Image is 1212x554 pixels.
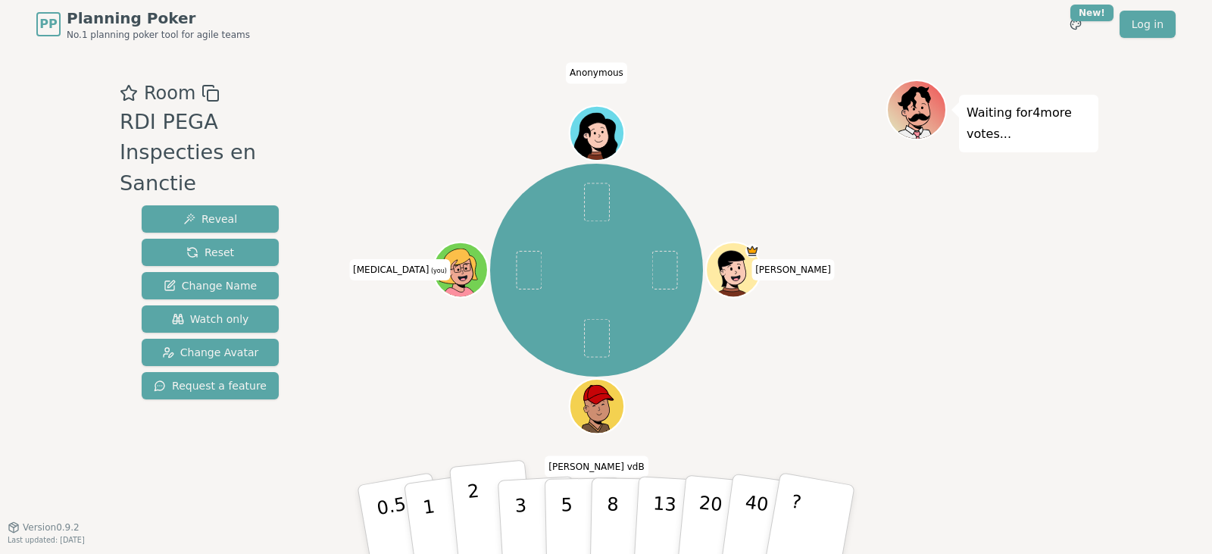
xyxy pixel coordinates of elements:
[36,8,250,41] a: PPPlanning PokerNo.1 planning poker tool for agile teams
[183,211,237,227] span: Reveal
[8,536,85,544] span: Last updated: [DATE]
[566,62,627,83] span: Click to change your name
[142,239,279,266] button: Reset
[142,205,279,233] button: Reveal
[1120,11,1176,38] a: Log in
[39,15,57,33] span: PP
[67,29,250,41] span: No.1 planning poker tool for agile teams
[154,378,267,393] span: Request a feature
[67,8,250,29] span: Planning Poker
[162,345,259,360] span: Change Avatar
[23,521,80,534] span: Version 0.9.2
[751,259,835,280] span: Click to change your name
[120,80,138,107] button: Add as favourite
[545,456,648,477] span: Click to change your name
[967,102,1091,145] p: Waiting for 4 more votes...
[120,107,307,199] div: RDI PEGA Inspecties en Sanctie
[745,244,759,258] span: Kevin is the host
[142,339,279,366] button: Change Avatar
[172,311,249,327] span: Watch only
[434,244,486,296] button: Click to change your avatar
[142,372,279,399] button: Request a feature
[1062,11,1089,38] button: New!
[349,259,451,280] span: Click to change your name
[186,245,234,260] span: Reset
[1070,5,1114,21] div: New!
[142,272,279,299] button: Change Name
[429,268,447,274] span: (you)
[8,521,80,534] button: Version0.9.2
[142,305,279,333] button: Watch only
[164,278,257,293] span: Change Name
[144,80,195,107] span: Room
